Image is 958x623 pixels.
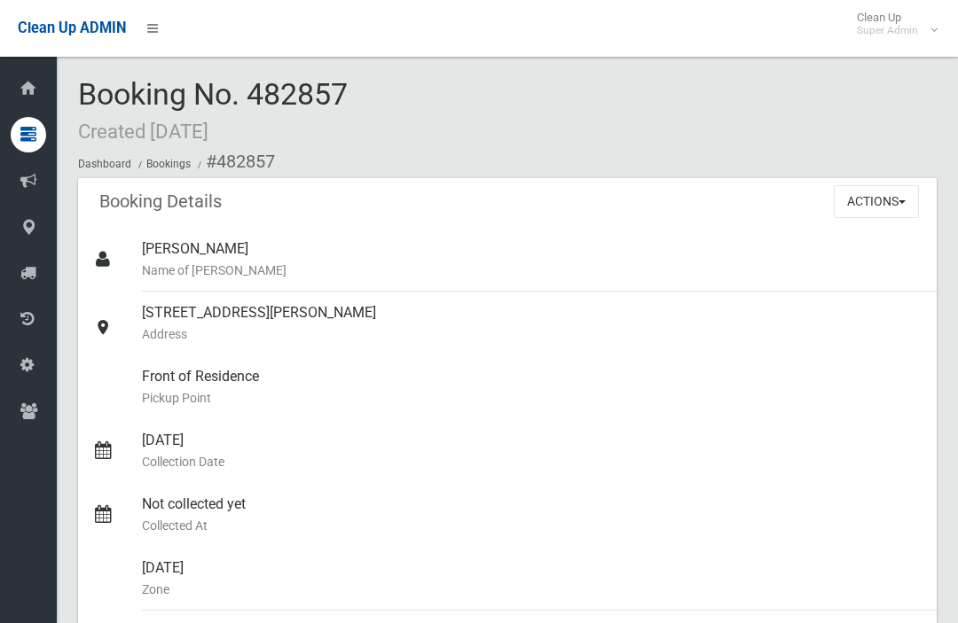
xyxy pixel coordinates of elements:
[78,184,243,219] header: Booking Details
[146,158,191,170] a: Bookings
[142,323,923,345] small: Address
[848,11,936,37] span: Clean Up
[78,120,208,143] small: Created [DATE]
[857,24,918,37] small: Super Admin
[142,260,923,281] small: Name of [PERSON_NAME]
[142,387,923,409] small: Pickup Point
[18,19,126,36] span: Clean Up ADMIN
[142,547,923,611] div: [DATE]
[142,579,923,600] small: Zone
[142,355,923,419] div: Front of Residence
[142,292,923,355] div: [STREET_ADDRESS][PERSON_NAME]
[78,158,131,170] a: Dashboard
[142,228,923,292] div: [PERSON_NAME]
[142,419,923,483] div: [DATE]
[193,145,275,178] li: #482857
[834,185,919,218] button: Actions
[142,483,923,547] div: Not collected yet
[142,515,923,536] small: Collected At
[142,451,923,472] small: Collection Date
[78,76,348,145] span: Booking No. 482857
